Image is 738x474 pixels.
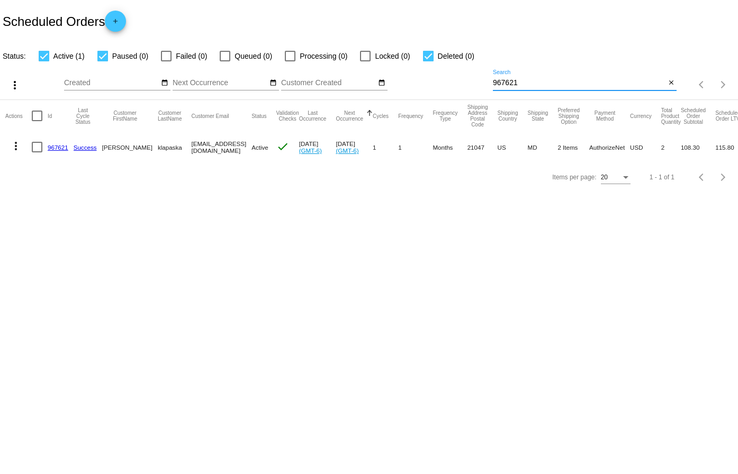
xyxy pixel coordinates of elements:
[681,107,706,125] button: Change sorting for Subtotal
[5,100,32,132] mat-header-cell: Actions
[299,147,322,154] a: (GMT-6)
[661,132,681,162] mat-cell: 2
[691,167,713,188] button: Previous page
[467,132,498,162] mat-cell: 21047
[467,104,488,127] button: Change sorting for ShippingPostcode
[557,132,589,162] mat-cell: 2 Items
[665,78,677,89] button: Clear
[527,132,557,162] mat-cell: MD
[112,50,148,62] span: Paused (0)
[173,79,268,87] input: Next Occurrence
[630,132,661,162] mat-cell: USD
[235,50,272,62] span: Queued (0)
[48,144,68,151] a: 967621
[336,110,363,122] button: Change sorting for NextOccurrenceUtc
[3,52,26,60] span: Status:
[191,132,251,162] mat-cell: [EMAIL_ADDRESS][DOMAIN_NAME]
[498,110,518,122] button: Change sorting for ShippingCountry
[158,132,192,162] mat-cell: klapaska
[102,110,148,122] button: Change sorting for CustomerFirstName
[281,79,376,87] input: Customer Created
[438,50,474,62] span: Deleted (0)
[10,140,22,152] mat-icon: more_vert
[299,132,336,162] mat-cell: [DATE]
[681,132,715,162] mat-cell: 108.30
[373,113,389,119] button: Change sorting for Cycles
[276,100,299,132] mat-header-cell: Validation Checks
[74,107,93,125] button: Change sorting for LastProcessingCycleId
[161,79,168,87] mat-icon: date_range
[336,147,358,154] a: (GMT-6)
[433,132,467,162] mat-cell: Months
[589,110,620,122] button: Change sorting for PaymentMethod.Type
[557,107,580,125] button: Change sorting for PreferredShippingOption
[713,167,734,188] button: Next page
[48,113,52,119] button: Change sorting for Id
[251,113,266,119] button: Change sorting for Status
[527,110,548,122] button: Change sorting for ShippingState
[552,174,596,181] div: Items per page:
[630,113,652,119] button: Change sorting for CurrencyIso
[158,110,182,122] button: Change sorting for CustomerLastName
[378,79,385,87] mat-icon: date_range
[713,74,734,95] button: Next page
[668,79,675,87] mat-icon: close
[661,100,681,132] mat-header-cell: Total Product Quantity
[493,79,665,87] input: Search
[691,74,713,95] button: Previous page
[498,132,528,162] mat-cell: US
[650,174,674,181] div: 1 - 1 of 1
[375,50,410,62] span: Locked (0)
[102,132,158,162] mat-cell: [PERSON_NAME]
[373,132,398,162] mat-cell: 1
[276,140,289,153] mat-icon: check
[601,174,631,181] mat-select: Items per page:
[8,79,21,92] mat-icon: more_vert
[300,50,347,62] span: Processing (0)
[176,50,207,62] span: Failed (0)
[191,113,229,119] button: Change sorting for CustomerEmail
[398,113,423,119] button: Change sorting for Frequency
[53,50,85,62] span: Active (1)
[109,17,122,30] mat-icon: add
[589,132,630,162] mat-cell: AuthorizeNet
[433,110,457,122] button: Change sorting for FrequencyType
[336,132,373,162] mat-cell: [DATE]
[251,144,268,151] span: Active
[601,174,608,181] span: 20
[398,132,433,162] mat-cell: 1
[64,79,159,87] input: Created
[299,110,327,122] button: Change sorting for LastOccurrenceUtc
[74,144,97,151] a: Success
[3,11,126,32] h2: Scheduled Orders
[269,79,277,87] mat-icon: date_range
